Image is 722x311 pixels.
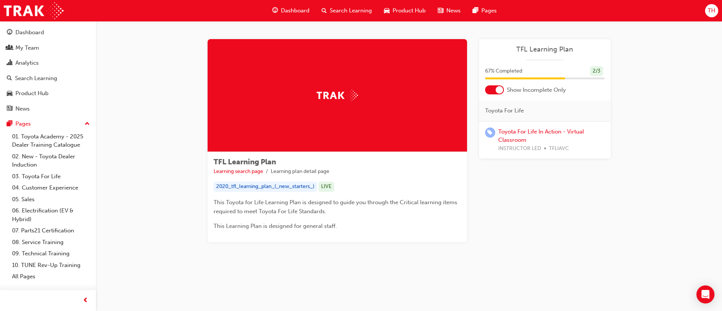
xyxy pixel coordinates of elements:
a: car-iconProduct Hub [378,3,432,18]
span: learningRecordVerb_ENROLL-icon [485,127,495,138]
a: TFL Learning Plan [485,45,605,54]
a: All Pages [9,271,93,282]
a: 09. Technical Training [9,248,93,259]
span: Search Learning [330,6,372,15]
a: 05. Sales [9,194,93,205]
span: car-icon [7,90,12,97]
a: 08. Service Training [9,237,93,248]
button: Pages [3,117,93,131]
span: News [446,6,461,15]
a: Search Learning [3,71,93,85]
button: DashboardMy TeamAnalyticsSearch LearningProduct HubNews [3,24,93,117]
span: TFLIAVC [549,144,569,153]
a: 06. Electrification (EV & Hybrid) [9,205,93,225]
span: TH [708,6,715,15]
span: people-icon [7,45,12,52]
div: Analytics [15,59,39,67]
span: INSTRUCTOR LED [498,144,541,153]
span: Toyota For Life [485,106,524,115]
a: 01. Toyota Academy - 2025 Dealer Training Catalogue [9,131,93,151]
button: TH [705,4,718,17]
a: Learning search page [214,168,263,174]
span: up-icon [85,119,90,129]
a: News [3,102,93,116]
a: Analytics [3,56,93,70]
span: Show Incomplete Only [507,86,566,94]
div: My Team [15,44,39,52]
span: This Learning Plan is designed for general staff. [214,223,337,229]
div: News [15,105,30,113]
a: 04. Customer Experience [9,182,93,194]
div: Dashboard [15,28,44,37]
a: 10. TUNE Rev-Up Training [9,259,93,271]
a: Dashboard [3,26,93,39]
a: Toyota For Life In Action - Virtual Classroom [498,128,584,144]
img: Trak [4,2,64,19]
div: LIVE [319,182,334,192]
div: Open Intercom Messenger [696,285,714,303]
span: guage-icon [7,29,12,36]
span: Dashboard [281,6,309,15]
a: Product Hub [3,86,93,100]
span: news-icon [438,6,443,15]
a: 03. Toyota For Life [9,171,93,182]
span: news-icon [7,106,12,112]
div: 2 / 3 [590,66,603,76]
a: pages-iconPages [467,3,503,18]
span: Pages [481,6,497,15]
div: Pages [15,120,31,128]
span: pages-icon [7,121,12,127]
a: news-iconNews [432,3,467,18]
li: Learning plan detail page [271,167,329,176]
a: search-iconSearch Learning [315,3,378,18]
span: search-icon [322,6,327,15]
span: prev-icon [83,296,88,305]
span: Product Hub [393,6,426,15]
span: TFL Learning Plan [214,158,276,166]
span: 67 % Completed [485,67,522,76]
span: guage-icon [272,6,278,15]
div: Product Hub [15,89,49,98]
div: Search Learning [15,74,57,83]
div: 2020_tfl_learning_plan_(_new_starters_) [214,182,317,192]
span: pages-icon [473,6,478,15]
img: Trak [317,90,358,101]
a: My Team [3,41,93,55]
a: 02. New - Toyota Dealer Induction [9,151,93,171]
span: This Toyota for Life Learning Plan is designed to guide you through the Critical learning items r... [214,199,459,215]
span: chart-icon [7,60,12,67]
span: search-icon [7,75,12,82]
span: car-icon [384,6,390,15]
a: guage-iconDashboard [266,3,315,18]
a: 07. Parts21 Certification [9,225,93,237]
